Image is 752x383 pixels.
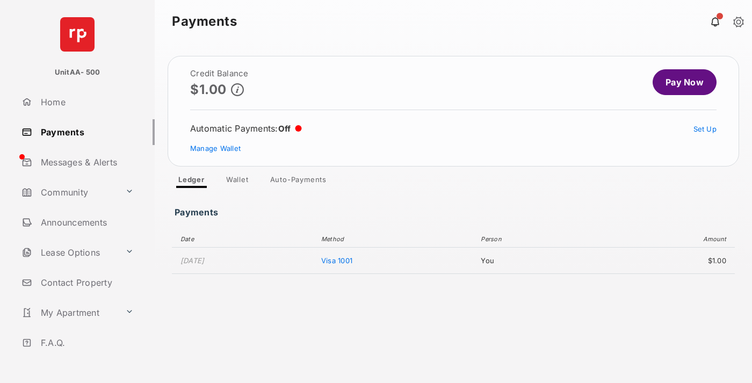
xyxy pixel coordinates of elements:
a: Ledger [170,175,213,188]
a: Announcements [17,209,155,235]
a: Contact Property [17,270,155,295]
p: UnitAA- 500 [55,67,100,78]
a: Community [17,179,121,205]
h3: Payments [175,207,221,212]
a: Auto-Payments [262,175,335,188]
img: svg+xml;base64,PHN2ZyB4bWxucz0iaHR0cDovL3d3dy53My5vcmcvMjAwMC9zdmciIHdpZHRoPSI2NCIgaGVpZ2h0PSI2NC... [60,17,95,52]
td: $1.00 [593,248,735,274]
th: Amount [593,231,735,248]
a: Set Up [693,125,717,133]
a: Home [17,89,155,115]
a: Payments [17,119,155,145]
p: $1.00 [190,82,227,97]
a: Manage Wallet [190,144,241,153]
div: Automatic Payments : [190,123,302,134]
th: Date [172,231,316,248]
span: Off [278,124,291,134]
a: Lease Options [17,240,121,265]
th: Person [475,231,593,248]
td: You [475,248,593,274]
time: [DATE] [180,256,205,265]
a: My Apartment [17,300,121,326]
h2: Credit Balance [190,69,249,78]
a: Messages & Alerts [17,149,155,175]
strong: Payments [172,15,237,28]
a: F.A.Q. [17,330,155,356]
a: Wallet [218,175,257,188]
th: Method [316,231,475,248]
span: Visa 1001 [321,256,352,265]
